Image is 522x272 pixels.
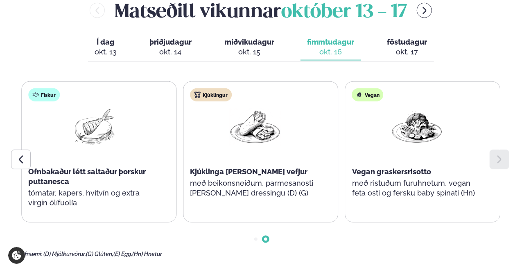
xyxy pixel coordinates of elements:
[28,167,146,186] span: Ofnbakaður létt saltaður þorskur puttanesca
[190,167,307,176] span: Kjúklinga [PERSON_NAME] vefjur
[307,38,355,46] span: fimmtudagur
[95,47,117,57] div: okt. 13
[352,167,431,176] span: Vegan graskersrisotto
[149,38,192,46] span: þriðjudagur
[391,108,443,146] img: Vegan.png
[190,88,232,101] div: Kjúklingur
[132,251,162,257] span: (Hn) Hnetur
[90,3,105,18] button: menu-btn-left
[20,251,42,257] span: Ofnæmi:
[381,34,434,61] button: föstudagur okt. 17
[264,238,267,241] span: Go to slide 2
[8,247,25,264] a: Cookie settings
[95,37,117,47] span: Í dag
[28,88,60,101] div: Fiskur
[352,88,384,101] div: Vegan
[43,251,86,257] span: (D) Mjólkurvörur,
[224,38,274,46] span: miðvikudagur
[254,238,258,241] span: Go to slide 1
[143,34,198,61] button: þriðjudagur okt. 14
[88,34,123,61] button: Í dag okt. 13
[301,34,361,61] button: fimmtudagur okt. 16
[224,47,274,57] div: okt. 15
[356,92,363,98] img: Vegan.svg
[28,188,158,208] p: tómatar, kapers, hvítvín og extra virgin ólífuolía
[190,178,320,198] p: með beikonsneiðum, parmesanosti [PERSON_NAME] dressingu (D) (G)
[149,47,192,57] div: okt. 14
[86,251,113,257] span: (G) Glúten,
[307,47,355,57] div: okt. 16
[113,251,132,257] span: (E) Egg,
[229,108,281,146] img: Wraps.png
[281,3,407,21] span: október 13 - 17
[387,38,427,46] span: föstudagur
[32,92,39,98] img: fish.svg
[218,34,281,61] button: miðvikudagur okt. 15
[352,178,482,198] p: með ristuðum furuhnetum, vegan feta osti og fersku baby spínati (Hn)
[67,108,120,146] img: Fish.png
[417,3,432,18] button: menu-btn-right
[194,92,201,98] img: chicken.svg
[387,47,427,57] div: okt. 17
